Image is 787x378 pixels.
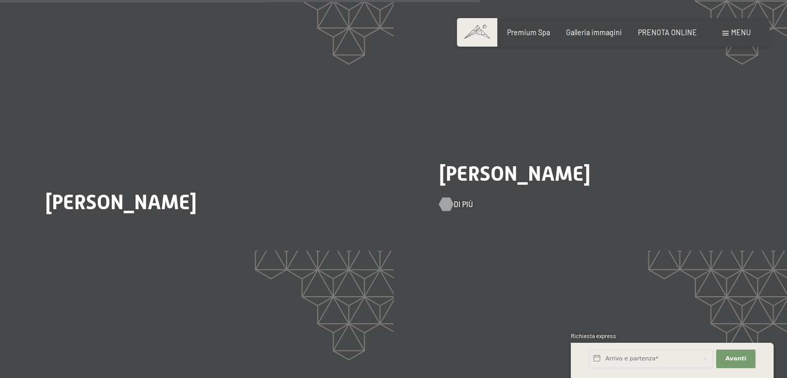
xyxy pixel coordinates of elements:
span: Richiesta express [571,332,616,339]
button: Avanti [716,350,755,368]
a: Premium Spa [507,28,550,37]
span: Di più [454,199,473,210]
span: Avanti [725,355,746,363]
span: [PERSON_NAME] [46,190,197,214]
span: Menu [731,28,751,37]
a: Galleria immagini [566,28,622,37]
a: PRENOTA ONLINE [638,28,697,37]
span: [PERSON_NAME] [439,162,590,185]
